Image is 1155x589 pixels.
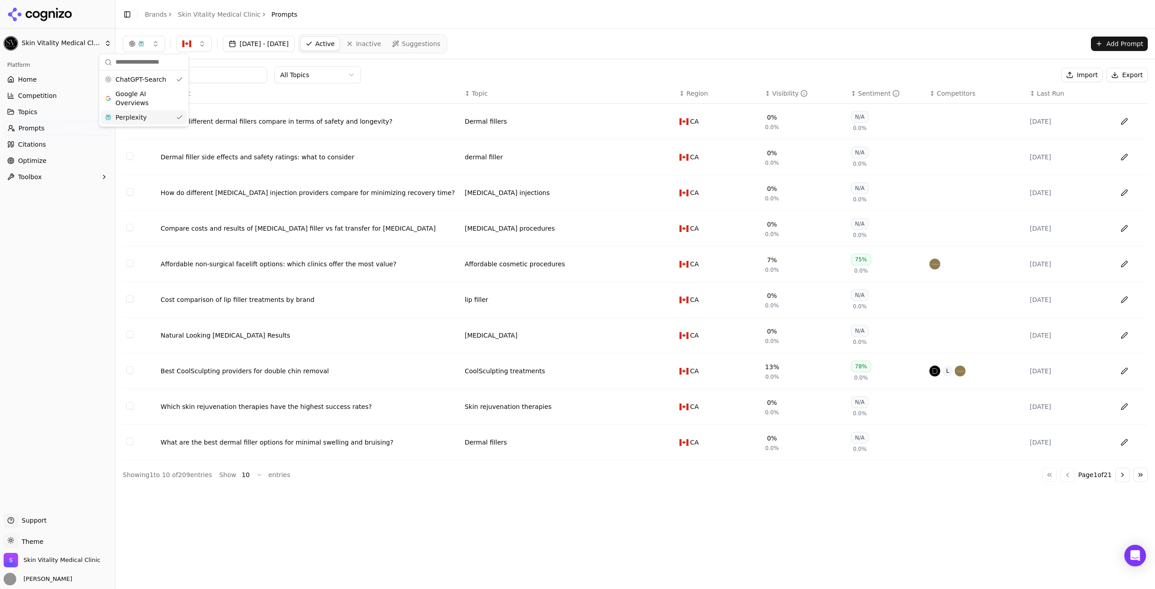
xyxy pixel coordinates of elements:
[853,196,867,203] span: 0.0%
[4,137,111,152] a: Citations
[765,195,779,202] span: 0.0%
[767,184,777,193] div: 0%
[765,338,779,345] span: 0.0%
[858,89,900,98] div: Sentiment
[465,295,488,304] div: lip filler
[161,117,457,126] div: How do different dermal fillers compare in terms of safety and longevity?
[765,302,779,309] span: 0.0%
[765,89,844,98] div: ↕Visibility
[765,266,779,274] span: 0.0%
[161,89,457,98] div: ↕Prompt
[18,124,45,133] span: Prompts
[4,553,100,567] button: Open organization switcher
[18,516,46,525] span: Support
[4,170,111,184] button: Toolbox
[851,396,869,408] div: N/A
[465,224,555,233] a: [MEDICAL_DATA] procedures
[955,366,966,376] img: spamedica
[851,182,869,194] div: N/A
[765,373,779,380] span: 0.0%
[851,289,869,301] div: N/A
[4,153,111,168] a: Optimize
[765,159,779,167] span: 0.0%
[676,83,762,104] th: Region
[1030,402,1101,411] div: [DATE]
[679,297,688,303] img: CA flag
[1117,257,1132,271] button: Edit in sheet
[4,36,18,51] img: Skin Vitality Medical Clinic
[690,438,699,447] span: CA
[126,438,134,445] button: Select row 10
[679,225,688,232] img: CA flag
[1030,260,1101,269] div: [DATE]
[219,470,236,479] span: Show
[1106,68,1148,82] button: Export
[942,366,953,376] span: L
[679,261,688,268] img: CA flag
[315,39,335,48] span: Active
[145,10,297,19] nav: breadcrumb
[926,83,1026,104] th: Competitors
[178,10,261,19] a: Skin Vitality Medical Clinic
[1124,545,1146,566] div: Open Intercom Messenger
[161,224,457,233] a: Compare costs and results of [MEDICAL_DATA] filler vs fat transfer for [MEDICAL_DATA]
[767,434,777,443] div: 0%
[767,148,777,158] div: 0%
[765,362,779,371] div: 13%
[762,83,847,104] th: brandMentionRate
[854,374,868,381] span: 0.0%
[767,291,777,300] div: 0%
[929,259,940,269] img: spamedica
[465,260,565,269] a: Affordable cosmetic procedures
[1117,364,1132,378] button: Edit in sheet
[1117,186,1132,200] button: Edit in sheet
[161,402,457,411] div: Which skin rejuvenation therapies have the highest success rates?
[690,366,699,376] span: CA
[690,224,699,233] span: CA
[161,438,457,447] a: What are the best dermal filler options for minimal swelling and bruising?
[115,75,166,84] span: ChatGPT-Search
[126,153,134,160] button: Select row 2
[765,231,779,238] span: 0.0%
[765,124,779,131] span: 0.0%
[356,39,381,48] span: Inactive
[465,331,517,340] div: [MEDICAL_DATA]
[1030,89,1101,98] div: ↕Last Run
[223,36,295,52] button: [DATE] - [DATE]
[161,331,457,340] a: Natural Looking [MEDICAL_DATA] Results
[4,88,111,103] button: Competition
[679,439,688,446] img: CA flag
[679,368,688,375] img: CA flag
[126,188,134,195] button: Select row 3
[1117,435,1132,450] button: Edit in sheet
[465,89,672,98] div: ↕Topic
[18,75,37,84] span: Home
[99,70,189,126] div: Suggestions
[4,573,16,585] img: Sam Walker
[161,260,457,269] a: Affordable non-surgical facelift options: which clinics offer the most value?
[772,89,808,98] div: Visibility
[465,117,507,126] a: Dermal fillers
[4,121,111,135] a: Prompts
[182,39,191,48] img: CA
[679,154,688,161] img: CA flag
[1030,188,1101,197] div: [DATE]
[465,153,503,162] div: dermal filler
[1117,114,1132,129] button: Edit in sheet
[126,366,134,374] button: Select row 8
[1117,328,1132,343] button: Edit in sheet
[388,37,445,51] a: Suggestions
[679,403,688,410] img: CA flag
[161,153,457,162] a: Dermal filler side effects and safety ratings: what to consider
[1091,37,1148,51] button: Add Prompt
[272,10,298,19] span: Prompts
[851,254,871,265] div: 75%
[18,172,42,181] span: Toolbox
[851,89,922,98] div: ↕Sentiment
[161,188,457,197] a: How do different [MEDICAL_DATA] injection providers compare for minimizing recovery time?
[161,366,457,376] a: Best CoolSculpting providers for double chin removal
